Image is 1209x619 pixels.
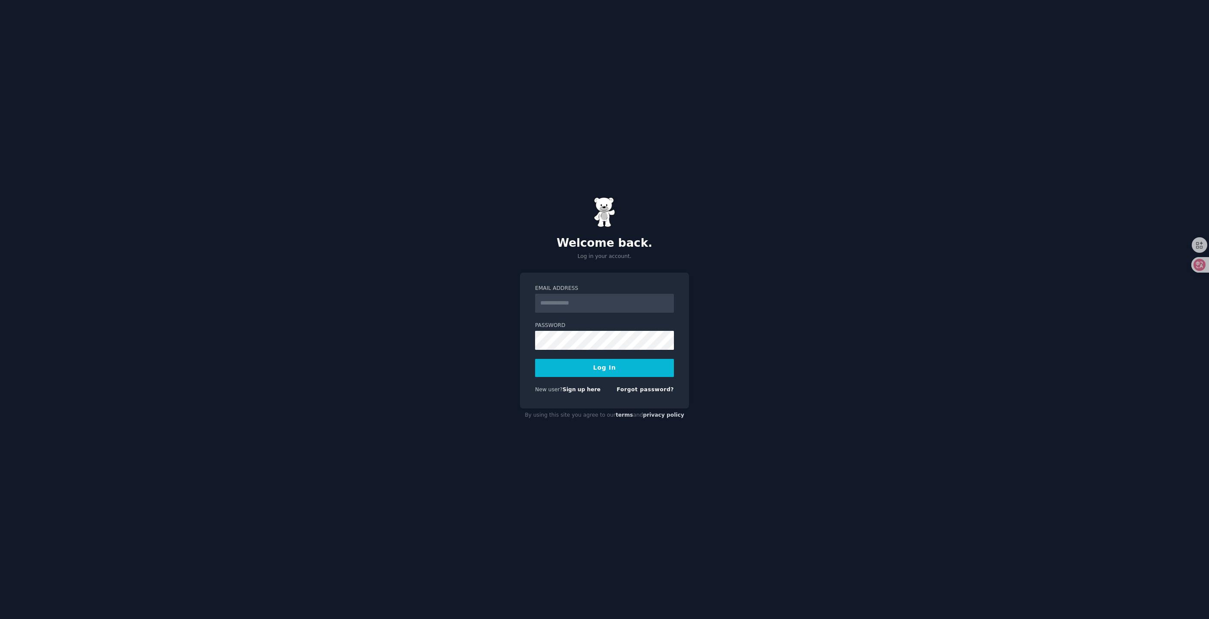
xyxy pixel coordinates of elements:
a: privacy policy [643,412,684,418]
h2: Welcome back. [520,236,689,250]
button: Log In [535,359,674,377]
a: Sign up here [563,386,601,393]
label: Password [535,322,674,330]
p: Log in your account. [520,253,689,261]
a: Forgot password? [617,386,674,393]
span: New user? [535,386,563,393]
label: Email Address [535,285,674,292]
div: By using this site you agree to our and [520,408,689,422]
a: terms [616,412,633,418]
img: Gummy Bear [594,197,615,227]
